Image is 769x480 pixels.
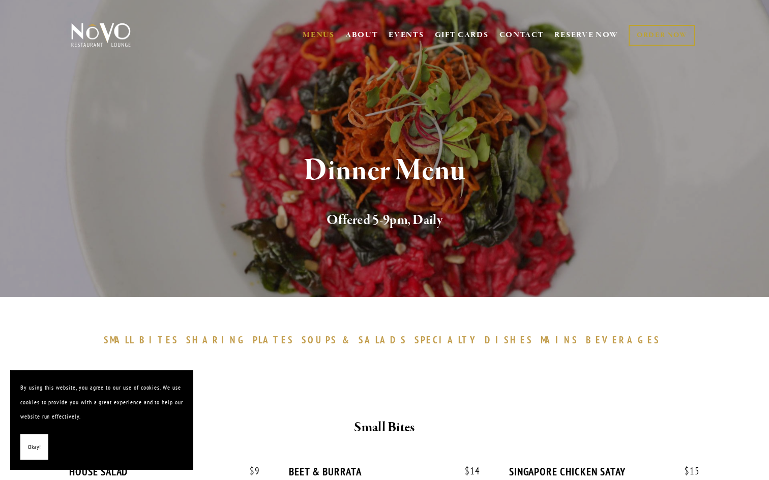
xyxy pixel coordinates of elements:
span: SPECIALTY [415,334,480,346]
div: BEET & BURRATA [289,465,480,478]
div: SINGAPORE CHICKEN SATAY [509,465,700,478]
a: SPECIALTYDISHES [415,334,538,346]
span: MAINS [541,334,579,346]
div: HOUSE SALAD [69,465,260,478]
span: $ [685,465,690,477]
strong: Small Bites [354,419,415,436]
a: ORDER NOW [629,25,695,46]
a: SHARINGPLATES [186,334,299,346]
a: ABOUT [345,30,378,40]
span: $ [465,465,470,477]
h2: Offered 5-9pm, Daily [88,210,681,231]
img: Novo Restaurant &amp; Lounge [69,22,133,48]
span: SMALL [104,334,134,346]
a: SOUPS&SALADS [302,334,412,346]
span: SALADS [359,334,407,346]
span: 15 [674,465,700,477]
span: SOUPS [302,334,337,346]
a: CONTACT [499,25,544,45]
a: BEVERAGES [586,334,665,346]
button: Okay! [20,434,48,460]
a: GIFT CARDS [435,25,489,45]
a: EVENTS [389,30,424,40]
span: 14 [455,465,480,477]
span: 9 [240,465,260,477]
span: Okay! [28,440,41,455]
a: RESERVE NOW [554,25,618,45]
span: BITES [139,334,179,346]
a: MAINS [541,334,584,346]
h1: Dinner Menu [88,154,681,187]
p: By using this website, you agree to our use of cookies. We use cookies to provide you with a grea... [20,380,183,424]
span: & [342,334,353,346]
span: $ [250,465,255,477]
span: BEVERAGES [586,334,660,346]
a: SMALLBITES [104,334,184,346]
a: MENUS [303,30,335,40]
span: DISHES [485,334,533,346]
span: PLATES [253,334,294,346]
span: SHARING [186,334,248,346]
section: Cookie banner [10,370,193,470]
